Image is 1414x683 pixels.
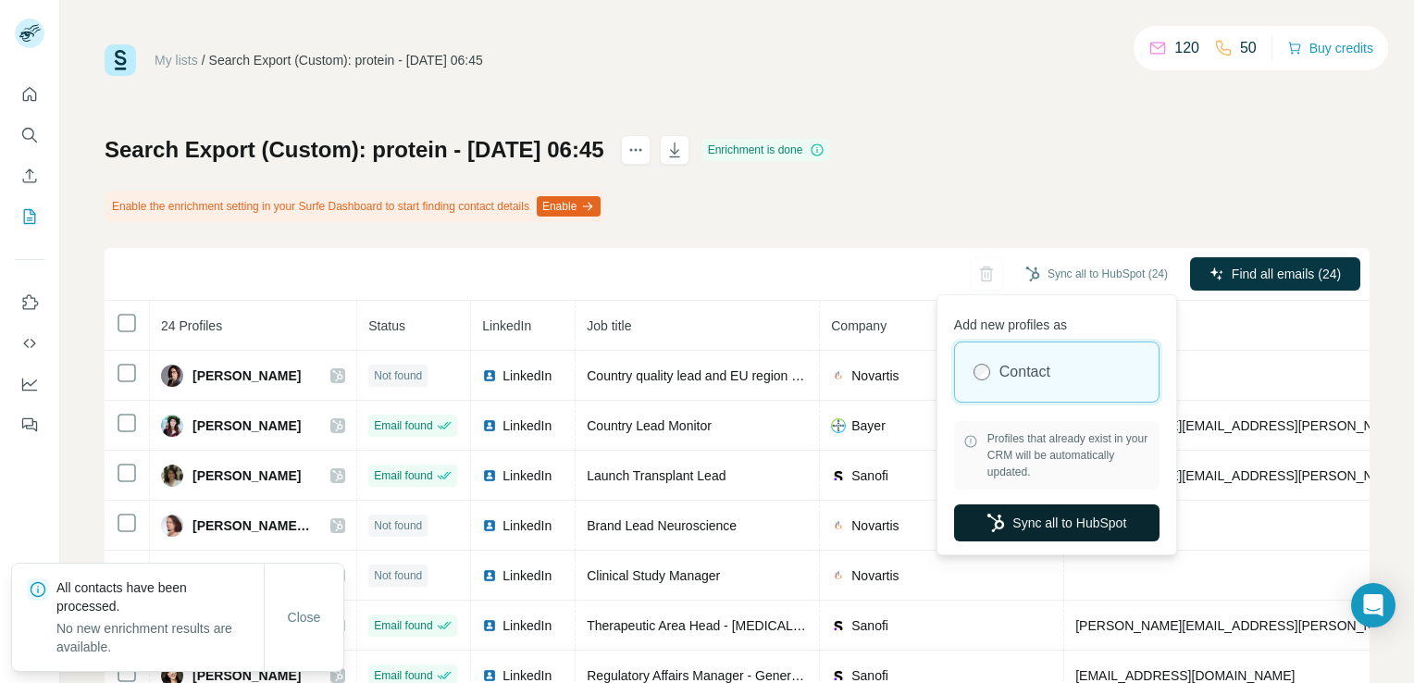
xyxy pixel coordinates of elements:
[15,118,44,152] button: Search
[15,408,44,441] button: Feedback
[1075,668,1295,683] span: [EMAIL_ADDRESS][DOMAIN_NAME]
[275,601,334,634] button: Close
[502,566,552,585] span: LinkedIn
[587,668,863,683] span: Regulatory Affairs Manager - General Medicines
[831,418,846,433] img: company-logo
[15,78,44,111] button: Quick start
[374,467,432,484] span: Email found
[1190,257,1360,291] button: Find all emails (24)
[851,416,886,435] span: Bayer
[702,139,831,161] div: Enrichment is done
[1174,37,1199,59] p: 120
[502,616,552,635] span: LinkedIn
[587,368,1068,383] span: Country quality lead and EU region OpEX lead. GMP auditor and Data Integrity lead
[161,318,222,333] span: 24 Profiles
[999,361,1050,383] label: Contact
[374,417,432,434] span: Email found
[56,578,264,615] p: All contacts have been processed.
[851,616,888,635] span: Sanofi
[105,135,604,165] h1: Search Export (Custom): protein - [DATE] 06:45
[155,53,198,68] a: My lists
[15,286,44,319] button: Use Surfe on LinkedIn
[482,468,497,483] img: LinkedIn logo
[831,568,846,583] img: company-logo
[202,51,205,69] li: /
[374,367,422,384] span: Not found
[368,318,405,333] span: Status
[502,516,552,535] span: LinkedIn
[209,51,483,69] div: Search Export (Custom): protein - [DATE] 06:45
[288,608,321,627] span: Close
[1240,37,1257,59] p: 50
[954,308,1160,334] p: Add new profiles as
[621,135,651,165] button: actions
[192,416,301,435] span: [PERSON_NAME]
[161,465,183,487] img: Avatar
[15,159,44,192] button: Enrich CSV
[831,318,887,333] span: Company
[1012,260,1181,288] button: Sync all to HubSpot (24)
[851,566,899,585] span: Novartis
[482,618,497,633] img: LinkedIn logo
[482,568,497,583] img: LinkedIn logo
[105,191,604,222] div: Enable the enrichment setting in your Surfe Dashboard to start finding contact details
[1351,583,1395,627] div: Open Intercom Messenger
[587,518,737,533] span: Brand Lead Neuroscience
[482,668,497,683] img: LinkedIn logo
[831,468,846,483] img: company-logo
[482,368,497,383] img: LinkedIn logo
[15,200,44,233] button: My lists
[502,416,552,435] span: LinkedIn
[1232,265,1341,283] span: Find all emails (24)
[161,365,183,387] img: Avatar
[161,415,183,437] img: Avatar
[587,568,720,583] span: Clinical Study Manager
[15,367,44,401] button: Dashboard
[1287,35,1373,61] button: Buy credits
[105,44,136,76] img: Surfe Logo
[831,668,846,683] img: company-logo
[851,366,899,385] span: Novartis
[192,466,301,485] span: [PERSON_NAME]
[587,468,726,483] span: Launch Transplant Lead
[851,466,888,485] span: Sanofi
[587,418,712,433] span: Country Lead Monitor
[482,418,497,433] img: LinkedIn logo
[15,327,44,360] button: Use Surfe API
[987,430,1150,480] span: Profiles that already exist in your CRM will be automatically updated.
[192,516,312,535] span: [PERSON_NAME], PhD
[502,366,552,385] span: LinkedIn
[587,618,836,633] span: Therapeutic Area Head - [MEDICAL_DATA]
[831,618,846,633] img: company-logo
[161,515,183,537] img: Avatar
[482,318,531,333] span: LinkedIn
[537,196,601,217] button: Enable
[502,466,552,485] span: LinkedIn
[831,368,846,383] img: company-logo
[831,518,846,533] img: company-logo
[851,516,899,535] span: Novartis
[192,366,301,385] span: [PERSON_NAME]
[482,518,497,533] img: LinkedIn logo
[56,619,264,656] p: No new enrichment results are available.
[374,517,422,534] span: Not found
[374,567,422,584] span: Not found
[374,617,432,634] span: Email found
[954,504,1160,541] button: Sync all to HubSpot
[587,318,631,333] span: Job title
